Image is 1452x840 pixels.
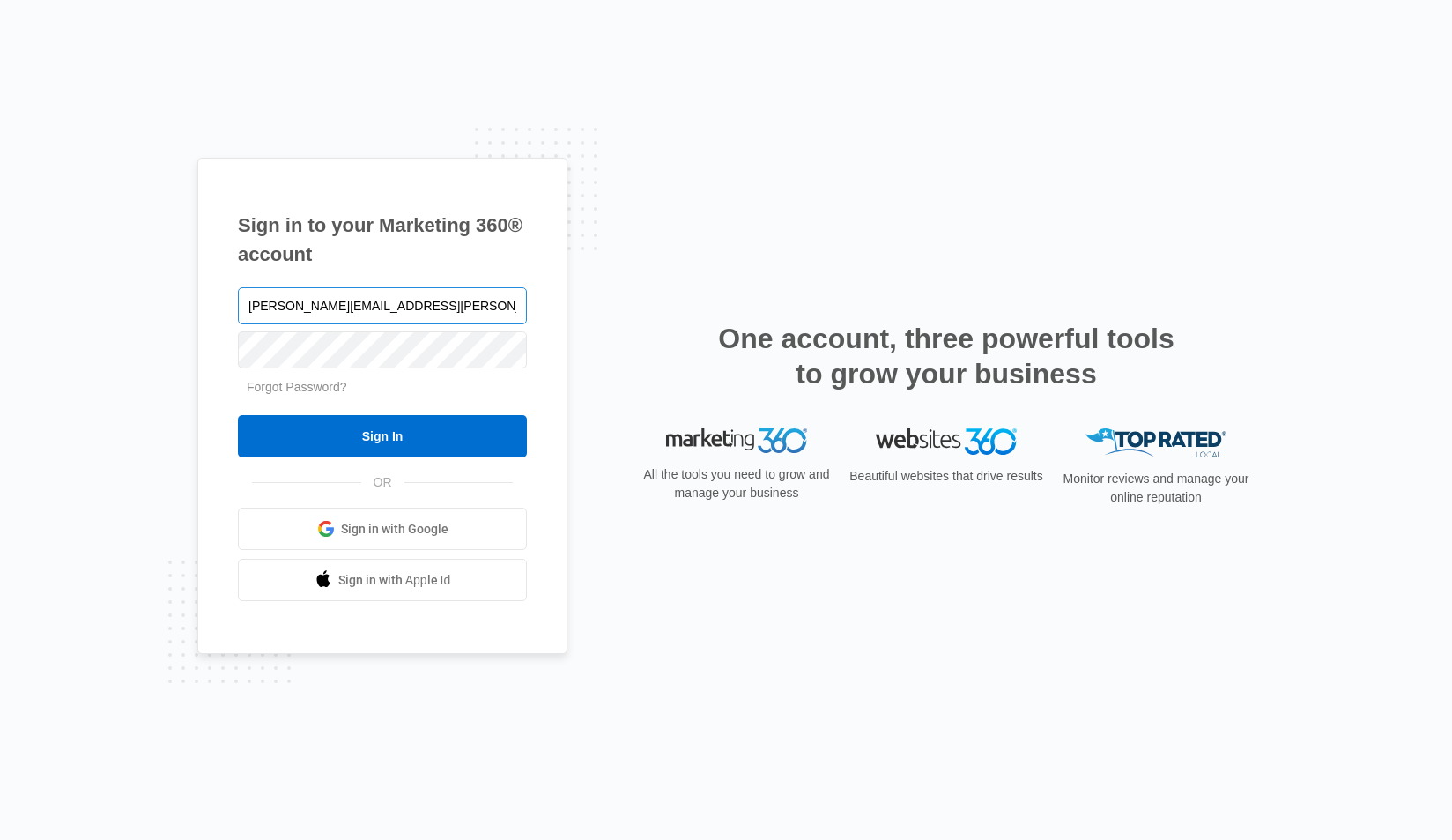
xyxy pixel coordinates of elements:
h1: Sign in to your Marketing 360® account [238,211,527,269]
p: All the tools you need to grow and manage your business [638,465,835,502]
a: Sign in with Google [238,508,527,550]
input: Email [238,287,527,324]
a: Forgot Password? [247,380,347,394]
p: Monitor reviews and manage your online reputation [1057,470,1255,507]
img: Websites 360 [876,428,1017,454]
img: Marketing 360 [666,428,807,453]
a: Sign in with Apple Id [238,559,527,601]
input: Sign In [238,415,527,457]
span: Sign in with Apple Id [338,571,451,590]
p: Beautiful websites that drive results [848,467,1045,486]
span: OR [361,473,404,492]
img: Top Rated Local [1085,428,1226,457]
span: Sign in with Google [341,520,448,539]
h2: One account, three powerful tools to grow your business [713,321,1180,391]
